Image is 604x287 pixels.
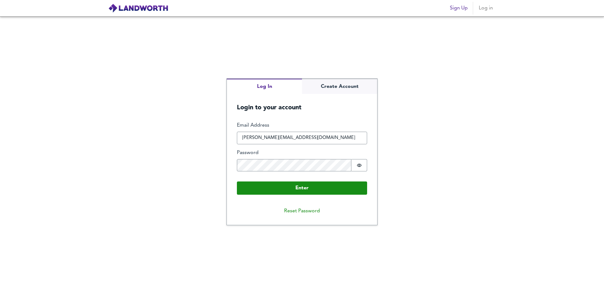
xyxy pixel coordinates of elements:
[302,79,377,94] button: Create Account
[279,205,325,217] button: Reset Password
[108,3,168,13] img: logo
[227,79,302,94] button: Log In
[447,2,470,14] button: Sign Up
[478,4,493,13] span: Log in
[351,159,367,172] button: Show password
[237,149,367,157] label: Password
[237,181,367,195] button: Enter
[237,132,367,144] input: e.g. joe@bloggs.com
[476,2,496,14] button: Log in
[227,94,377,112] h5: Login to your account
[237,122,367,129] label: Email Address
[450,4,468,13] span: Sign Up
